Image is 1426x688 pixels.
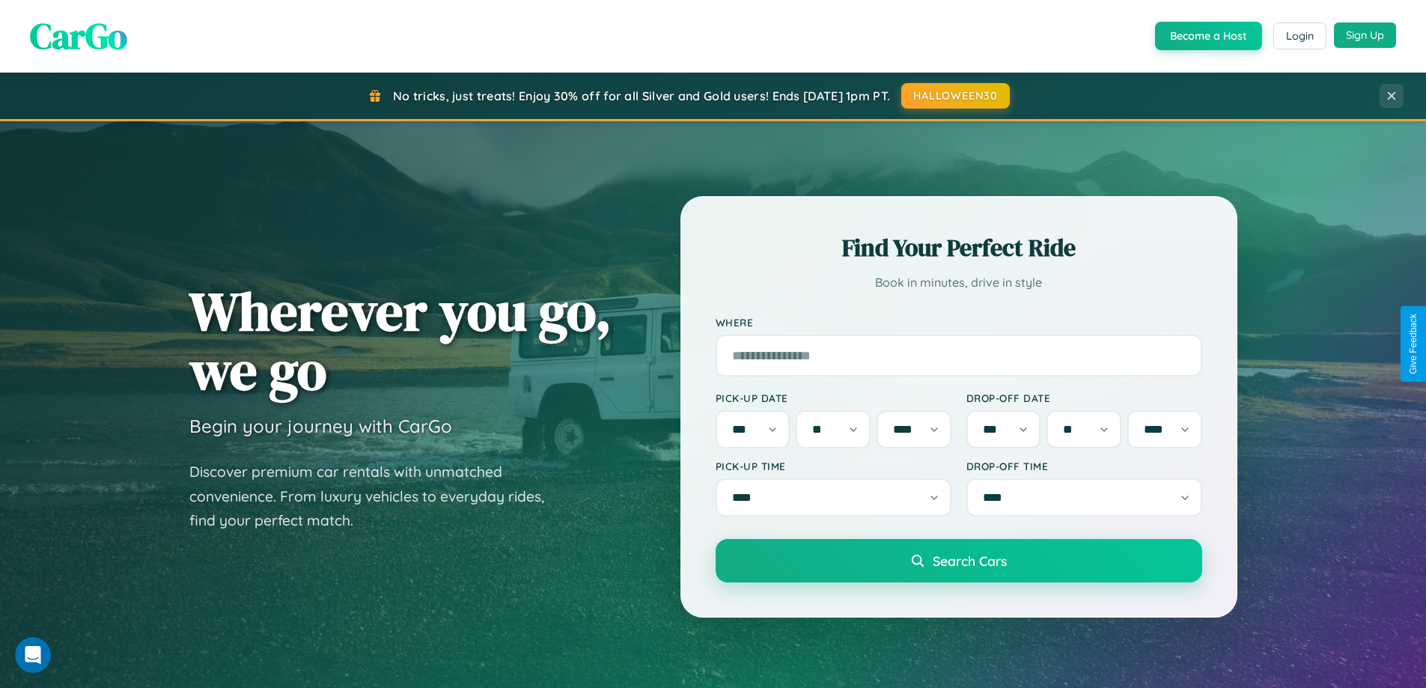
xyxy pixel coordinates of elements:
label: Pick-up Time [716,460,951,472]
button: HALLOWEEN30 [901,83,1010,109]
label: Pick-up Date [716,392,951,404]
p: Discover premium car rentals with unmatched convenience. From luxury vehicles to everyday rides, ... [189,460,564,533]
button: Become a Host [1155,22,1262,50]
h3: Begin your journey with CarGo [189,415,452,437]
button: Sign Up [1334,22,1396,48]
div: Give Feedback [1408,314,1419,374]
h2: Find Your Perfect Ride [716,231,1202,264]
span: Search Cars [933,552,1007,569]
h1: Wherever you go, we go [189,281,612,400]
label: Drop-off Time [966,460,1202,472]
button: Login [1273,22,1326,49]
label: Where [716,316,1202,329]
button: Search Cars [716,539,1202,582]
span: CarGo [30,11,127,61]
label: Drop-off Date [966,392,1202,404]
p: Book in minutes, drive in style [716,272,1202,293]
span: No tricks, just treats! Enjoy 30% off for all Silver and Gold users! Ends [DATE] 1pm PT. [393,88,890,103]
iframe: Intercom live chat [15,637,51,673]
